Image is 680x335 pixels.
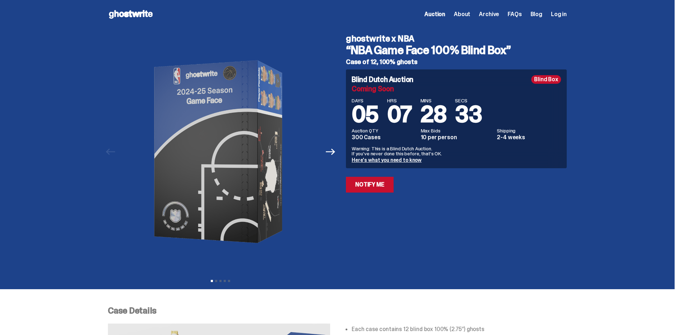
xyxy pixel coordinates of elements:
h4: ghostwrite x NBA [346,34,567,43]
p: Warning: This is a Blind Dutch Auction. If you’ve never done this before, that’s OK. [352,146,561,156]
h3: “NBA Game Face 100% Blind Box” [346,44,567,56]
p: Case Details [108,306,567,315]
dt: Max Bids [421,128,493,133]
span: 33 [455,99,482,129]
li: Each case contains 12 blind box 100% (2.75”) ghosts [352,326,567,332]
span: SECS [455,98,482,103]
a: Archive [479,11,499,17]
a: Here's what you need to know [352,157,422,163]
a: Auction [424,11,445,17]
span: 07 [387,99,412,129]
a: FAQs [508,11,522,17]
button: View slide 3 [219,280,222,282]
img: NBA-Hero-1.png [122,29,319,275]
button: Next [323,144,338,160]
dd: 2-4 weeks [497,135,561,140]
a: About [454,11,470,17]
button: View slide 5 [228,280,230,282]
a: Notify Me [346,177,394,193]
a: Log in [551,11,567,17]
span: 28 [420,99,447,129]
button: View slide 2 [215,280,217,282]
a: Blog [531,11,542,17]
div: Coming Soon [352,85,561,92]
dd: 10 per person [421,135,493,140]
button: View slide 1 [211,280,213,282]
button: View slide 4 [224,280,226,282]
span: MINS [420,98,447,103]
dd: 300 Cases [352,135,417,140]
span: HRS [387,98,412,103]
span: 05 [352,99,379,129]
dt: Shipping [497,128,561,133]
h4: Blind Dutch Auction [352,76,413,83]
h5: Case of 12, 100% ghosts [346,59,567,65]
span: DAYS [352,98,379,103]
div: Blind Box [531,75,561,84]
dt: Auction QTY [352,128,417,133]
